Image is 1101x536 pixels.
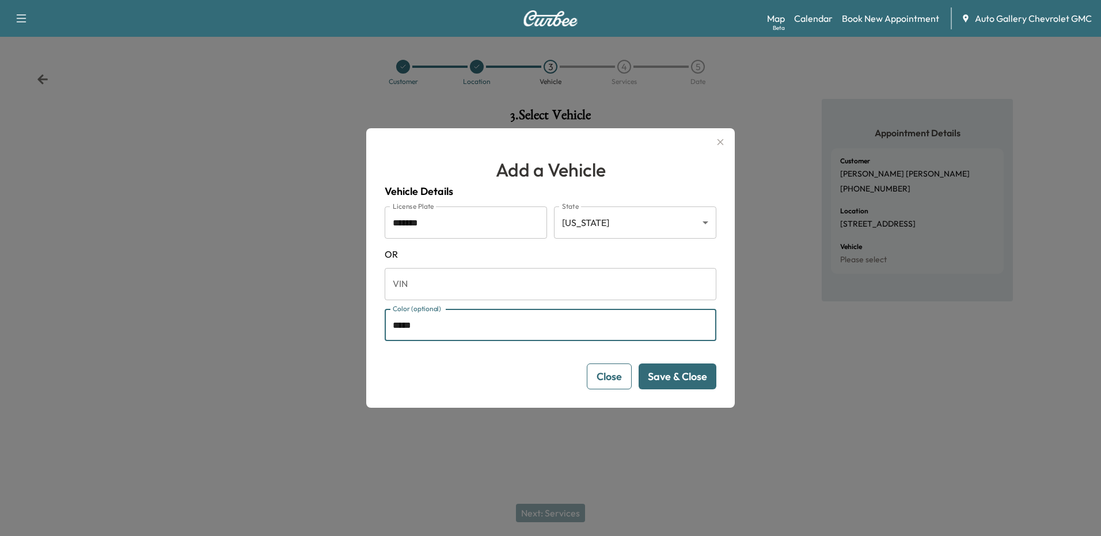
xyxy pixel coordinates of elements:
[773,24,785,32] div: Beta
[385,183,716,200] h4: Vehicle Details
[393,304,441,313] label: Color (optional)
[975,12,1092,25] span: Auto Gallery Chevrolet GMC
[523,10,578,26] img: Curbee Logo
[554,206,716,239] div: [US_STATE]
[587,363,632,389] button: Close
[794,12,833,25] a: Calendar
[842,12,939,25] a: Book New Appointment
[639,363,716,389] button: Save & Close
[385,247,716,261] span: OR
[767,12,785,25] a: MapBeta
[393,201,434,211] label: License Plate
[385,156,716,183] h1: Add a Vehicle
[562,201,579,211] label: State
